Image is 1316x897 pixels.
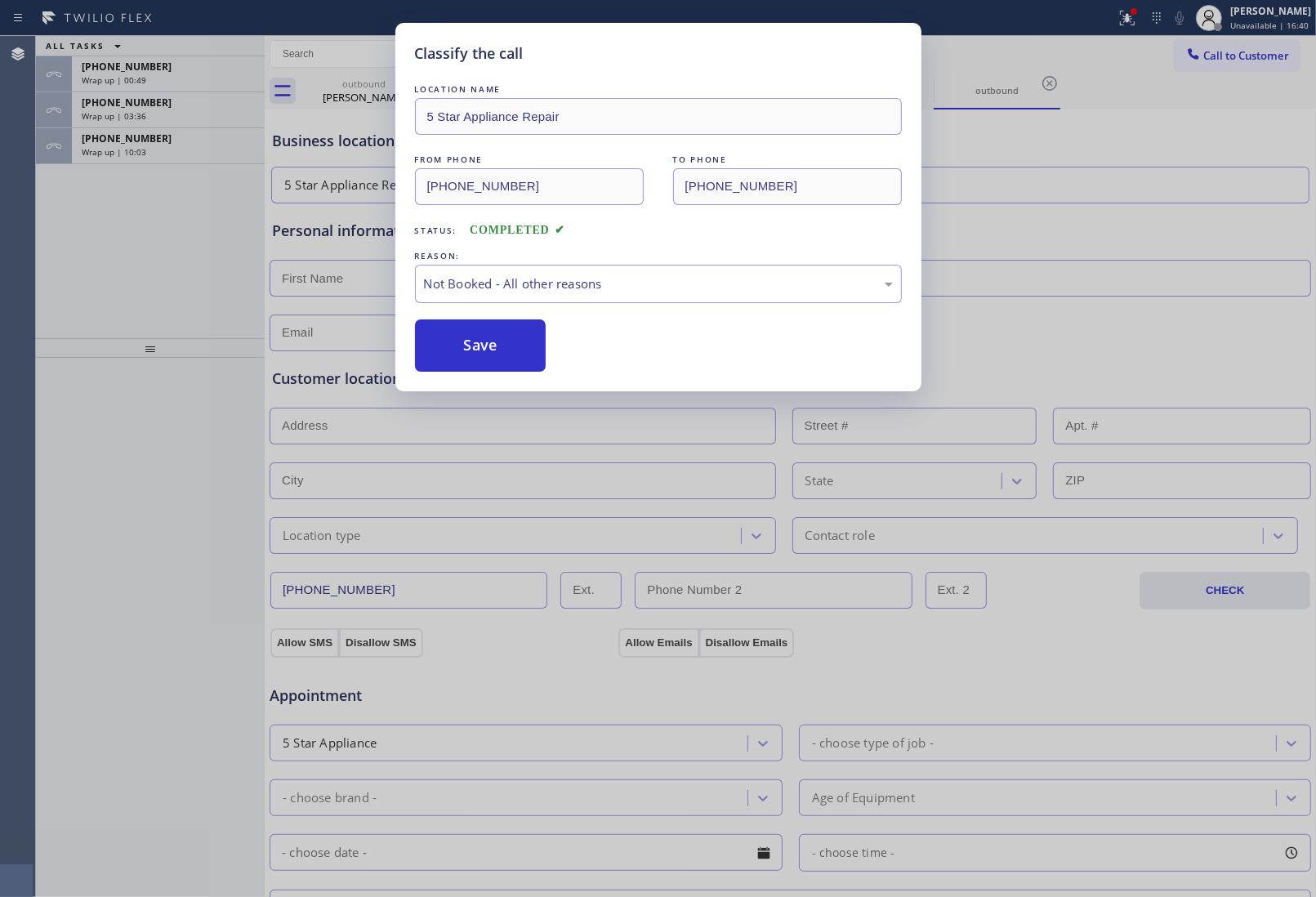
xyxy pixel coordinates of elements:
div: Not Booked - All other reasons [424,274,893,293]
div: FROM PHONE [415,151,644,168]
span: Status: [415,225,457,236]
input: From phone [415,168,644,205]
h5: Classify the call [415,42,524,65]
div: REASON: [415,248,902,265]
div: TO PHONE [673,151,902,168]
input: To phone [673,168,902,205]
span: COMPLETED [470,224,564,236]
div: LOCATION NAME [415,81,902,98]
button: Save [415,319,546,372]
